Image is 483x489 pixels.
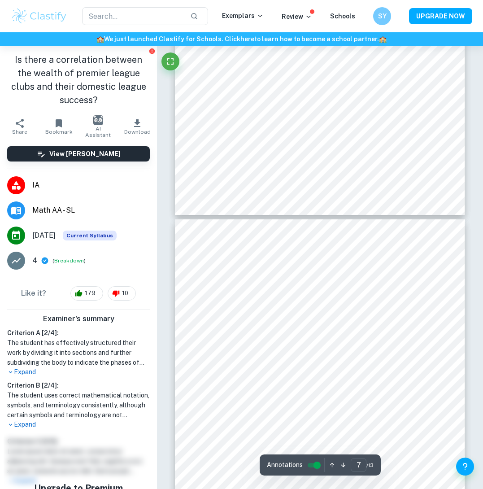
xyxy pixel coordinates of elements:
[409,8,472,24] button: UPGRADE NOW
[45,129,73,135] span: Bookmark
[330,13,355,20] a: Schools
[11,7,68,25] img: Clastify logo
[12,129,27,135] span: Share
[52,257,86,265] span: ( )
[7,338,150,367] h1: The student has effectively structured their work by dividing it into sections and further subdiv...
[7,367,150,377] p: Expand
[456,458,474,476] button: Help and Feedback
[78,114,118,139] button: AI Assistant
[7,328,150,338] h6: Criterion A [ 2 / 4 ]:
[282,12,312,22] p: Review
[82,7,183,25] input: Search...
[148,48,155,54] button: Report issue
[161,52,179,70] button: Fullscreen
[108,286,136,301] div: 10
[49,149,121,159] h6: View [PERSON_NAME]
[379,35,387,43] span: 🏫
[267,460,303,470] span: Annotations
[377,11,387,21] h6: SY
[32,255,37,266] p: 4
[39,114,79,139] button: Bookmark
[80,289,100,298] span: 179
[373,7,391,25] button: SY
[63,231,117,240] span: Current Syllabus
[7,53,150,107] h1: Is there a correlation between the wealth of premier league clubs and their domestic league success?
[32,230,56,241] span: [DATE]
[118,114,157,139] button: Download
[70,286,103,301] div: 179
[7,380,150,390] h6: Criterion B [ 2 / 4 ]:
[21,288,46,299] h6: Like it?
[240,35,254,43] a: here
[4,314,153,324] h6: Examiner's summary
[54,257,84,265] button: Breakdown
[32,205,150,216] span: Math AA - SL
[222,11,264,21] p: Exemplars
[117,289,133,298] span: 10
[63,231,117,240] div: This exemplar is based on the current syllabus. Feel free to refer to it for inspiration/ideas wh...
[7,146,150,162] button: View [PERSON_NAME]
[7,390,150,420] h1: The student uses correct mathematical notation, symbols, and terminology consistently, although c...
[124,129,151,135] span: Download
[2,34,481,44] h6: We just launched Clastify for Schools. Click to learn how to become a school partner.
[84,126,113,138] span: AI Assistant
[366,461,374,469] span: / 13
[7,420,150,429] p: Expand
[93,115,103,125] img: AI Assistant
[32,180,150,191] span: IA
[96,35,104,43] span: 🏫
